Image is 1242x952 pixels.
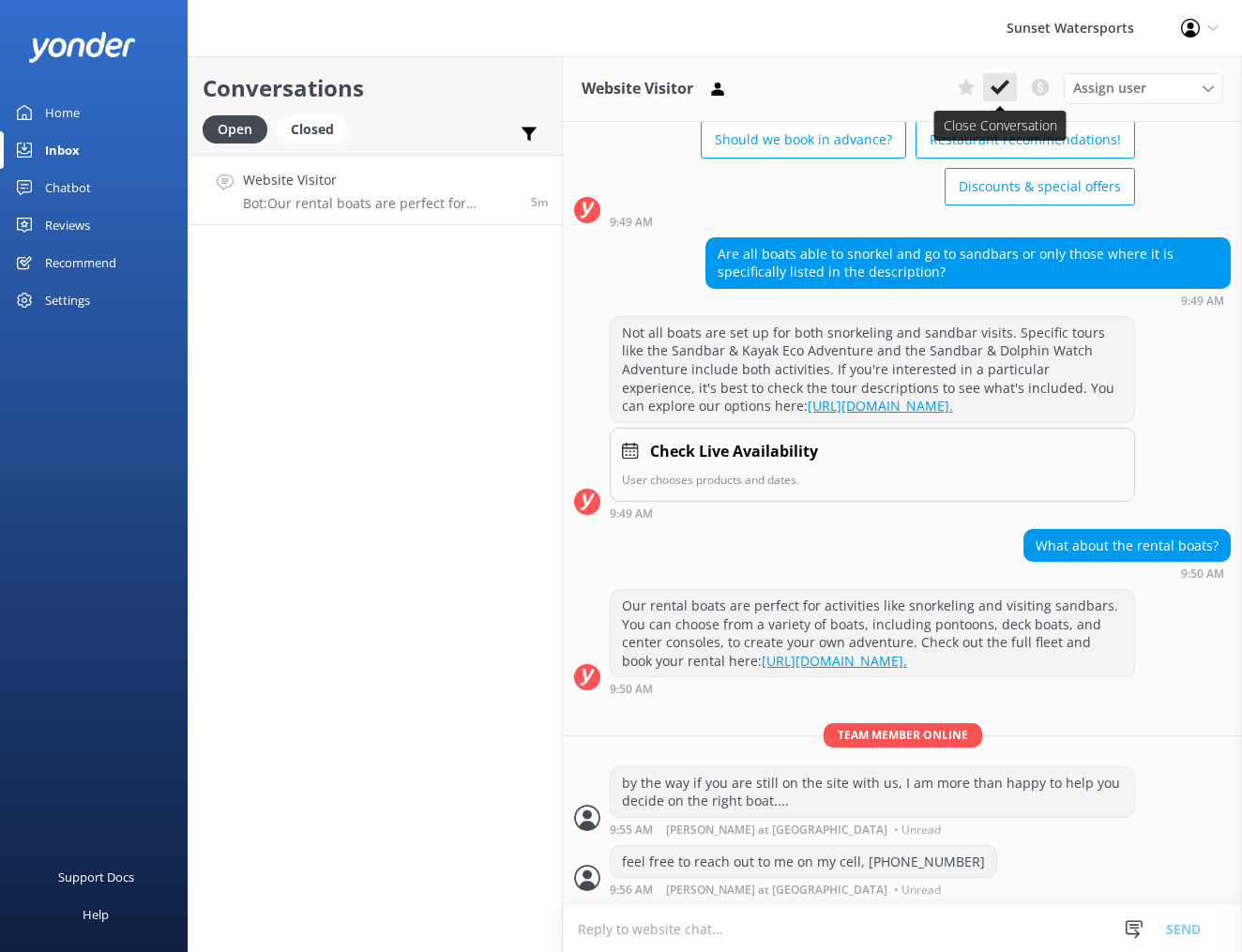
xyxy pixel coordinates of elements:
[610,215,1135,228] div: Oct 14 2025 08:49am (UTC -05:00) America/Cancun
[610,508,653,520] strong: 9:49 AM
[610,217,653,228] strong: 9:49 AM
[203,118,277,139] a: Open
[610,506,1135,520] div: Oct 14 2025 08:49am (UTC -05:00) America/Cancun
[83,896,109,933] div: Help
[531,194,548,210] span: Oct 14 2025 08:50am (UTC -05:00) America/Cancun
[705,294,1231,307] div: Oct 14 2025 08:49am (UTC -05:00) America/Cancun
[650,440,818,464] h4: Check Live Availability
[808,397,953,415] a: [URL][DOMAIN_NAME].
[1024,530,1230,562] div: What about the rental boats?
[945,168,1135,205] button: Discounts & special offers
[611,590,1134,676] div: Our rental boats are perfect for activities like snorkeling and visiting sandbars. You can choose...
[45,244,116,281] div: Recommend
[45,94,80,131] div: Home
[762,652,907,670] a: [URL][DOMAIN_NAME].
[622,471,1123,489] p: User chooses products and dates.
[243,170,517,190] h4: Website Visitor
[611,767,1134,817] div: by the way if you are still on the site with us, I am more than happy to help you decide on the r...
[611,846,996,878] div: feel free to reach out to me on my cell, [PHONE_NUMBER]
[666,824,887,836] span: [PERSON_NAME] at [GEOGRAPHIC_DATA]
[243,195,517,212] p: Bot: Our rental boats are perfect for activities like snorkeling and visiting sandbars. You can c...
[706,238,1230,288] div: Are all boats able to snorkel and go to sandbars or only those where it is specifically listed in...
[582,77,693,101] h3: Website Visitor
[610,883,997,896] div: Oct 14 2025 08:56am (UTC -05:00) America/Cancun
[610,823,1135,836] div: Oct 14 2025 08:55am (UTC -05:00) America/Cancun
[701,121,906,159] button: Should we book in advance?
[45,131,80,169] div: Inbox
[203,70,548,106] h2: Conversations
[666,884,887,896] span: [PERSON_NAME] at [GEOGRAPHIC_DATA]
[277,118,357,139] a: Closed
[1023,567,1231,580] div: Oct 14 2025 08:50am (UTC -05:00) America/Cancun
[58,858,134,896] div: Support Docs
[28,32,136,63] img: yonder-white-logo.png
[610,682,1135,695] div: Oct 14 2025 08:50am (UTC -05:00) America/Cancun
[610,684,653,695] strong: 9:50 AM
[1181,295,1224,307] strong: 9:49 AM
[1064,73,1223,103] div: Assign User
[610,824,653,836] strong: 9:55 AM
[45,281,90,319] div: Settings
[277,115,348,144] div: Closed
[1181,568,1224,580] strong: 9:50 AM
[894,884,941,896] span: • Unread
[916,121,1135,159] button: Restaurant recommendations!
[1073,78,1146,98] span: Assign user
[45,169,91,206] div: Chatbot
[45,206,90,244] div: Reviews
[611,317,1134,422] div: Not all boats are set up for both snorkeling and sandbar visits. Specific tours like the Sandbar ...
[203,115,267,144] div: Open
[189,155,562,225] a: Website VisitorBot:Our rental boats are perfect for activities like snorkeling and visiting sandb...
[610,884,653,896] strong: 9:56 AM
[894,824,941,836] span: • Unread
[824,723,982,747] span: Team member online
